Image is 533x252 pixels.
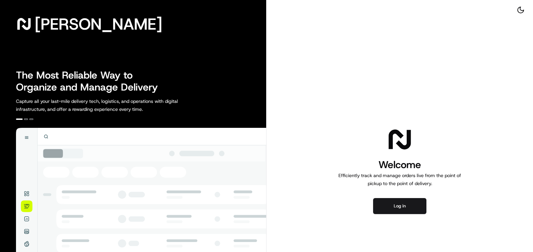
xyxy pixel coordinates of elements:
[336,158,464,171] h1: Welcome
[16,69,165,93] h2: The Most Reliable Way to Organize and Manage Delivery
[16,97,208,113] p: Capture all your last-mile delivery tech, logistics, and operations with digital infrastructure, ...
[336,171,464,187] p: Efficiently track and manage orders live from the point of pickup to the point of delivery.
[373,198,426,214] button: Log in
[35,17,162,31] span: [PERSON_NAME]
